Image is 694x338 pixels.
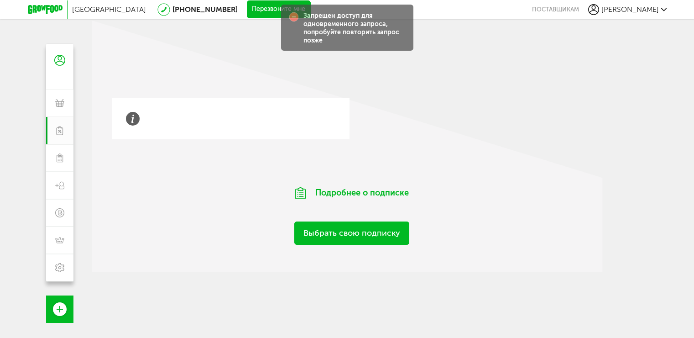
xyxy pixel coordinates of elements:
[601,5,659,14] span: [PERSON_NAME]
[294,222,409,245] a: Выбрать свою подписку
[303,12,406,45] div: Запрещен доступ для одновременного запроса, попробуйте повторить запрос позже
[72,5,146,14] span: [GEOGRAPHIC_DATA]
[270,176,434,211] div: Подробнее о подписке
[247,0,311,19] button: Перезвоните мне
[126,112,140,126] img: info-grey.b4c3b60.svg
[172,5,238,14] a: [PHONE_NUMBER]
